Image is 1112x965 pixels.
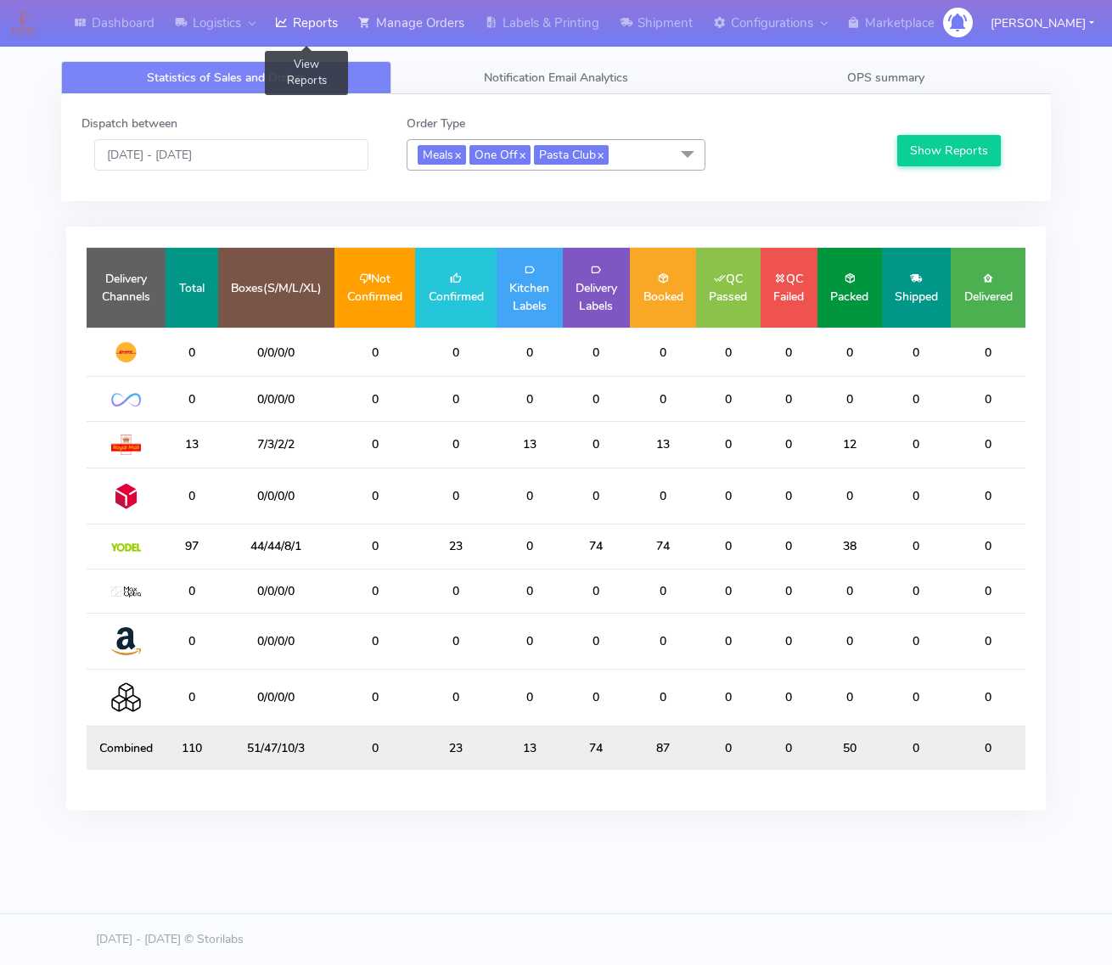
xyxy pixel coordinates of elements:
[111,481,141,511] img: DPD
[166,670,217,726] td: 0
[951,726,1025,770] td: 0
[166,248,217,328] td: Total
[563,726,631,770] td: 74
[497,468,563,524] td: 0
[761,377,817,421] td: 0
[630,248,696,328] td: Booked
[453,145,461,163] a: x
[696,468,761,524] td: 0
[497,525,563,569] td: 0
[696,421,761,468] td: 0
[415,569,496,613] td: 0
[418,145,466,165] span: Meals
[218,377,334,421] td: 0/0/0/0
[497,421,563,468] td: 13
[847,70,924,86] span: OPS summary
[882,613,952,669] td: 0
[469,145,531,165] span: One Off
[484,70,628,86] span: Notification Email Analytics
[563,377,631,421] td: 0
[415,613,496,669] td: 0
[761,248,817,328] td: QC Failed
[334,248,415,328] td: Not Confirmed
[147,70,305,86] span: Statistics of Sales and Orders
[334,613,415,669] td: 0
[407,115,465,132] label: Order Type
[882,670,952,726] td: 0
[630,525,696,569] td: 74
[218,525,334,569] td: 44/44/8/1
[81,115,177,132] label: Dispatch between
[334,670,415,726] td: 0
[761,328,817,377] td: 0
[882,248,952,328] td: Shipped
[218,613,334,669] td: 0/0/0/0
[518,145,525,163] a: x
[334,377,415,421] td: 0
[630,328,696,377] td: 0
[951,328,1025,377] td: 0
[111,543,141,552] img: Yodel
[817,468,882,524] td: 0
[563,248,631,328] td: Delivery Labels
[761,726,817,770] td: 0
[218,670,334,726] td: 0/0/0/0
[497,248,563,328] td: Kitchen Labels
[166,328,217,377] td: 0
[817,525,882,569] td: 38
[696,328,761,377] td: 0
[882,569,952,613] td: 0
[111,341,141,363] img: DHL
[166,613,217,669] td: 0
[534,145,609,165] span: Pasta Club
[882,377,952,421] td: 0
[563,328,631,377] td: 0
[218,248,334,328] td: Boxes(S/M/L/XL)
[951,468,1025,524] td: 0
[415,377,496,421] td: 0
[111,435,141,455] img: Royal Mail
[415,525,496,569] td: 23
[761,613,817,669] td: 0
[111,393,141,407] img: OnFleet
[334,569,415,613] td: 0
[166,569,217,613] td: 0
[334,525,415,569] td: 0
[951,421,1025,468] td: 0
[497,726,563,770] td: 13
[696,726,761,770] td: 0
[630,569,696,613] td: 0
[761,421,817,468] td: 0
[94,139,368,171] input: Pick the Daterange
[218,328,334,377] td: 0/0/0/0
[563,670,631,726] td: 0
[696,525,761,569] td: 0
[61,61,1051,94] ul: Tabs
[87,248,166,328] td: Delivery Channels
[111,682,141,712] img: Collection
[630,613,696,669] td: 0
[497,569,563,613] td: 0
[415,670,496,726] td: 0
[563,569,631,613] td: 0
[882,468,952,524] td: 0
[951,613,1025,669] td: 0
[696,248,761,328] td: QC Passed
[817,248,882,328] td: Packed
[497,328,563,377] td: 0
[563,613,631,669] td: 0
[696,377,761,421] td: 0
[415,421,496,468] td: 0
[334,328,415,377] td: 0
[111,586,141,598] img: MaxOptra
[563,421,631,468] td: 0
[951,670,1025,726] td: 0
[415,726,496,770] td: 23
[951,525,1025,569] td: 0
[761,670,817,726] td: 0
[817,613,882,669] td: 0
[497,377,563,421] td: 0
[563,525,631,569] td: 74
[897,135,1002,166] button: Show Reports
[630,421,696,468] td: 13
